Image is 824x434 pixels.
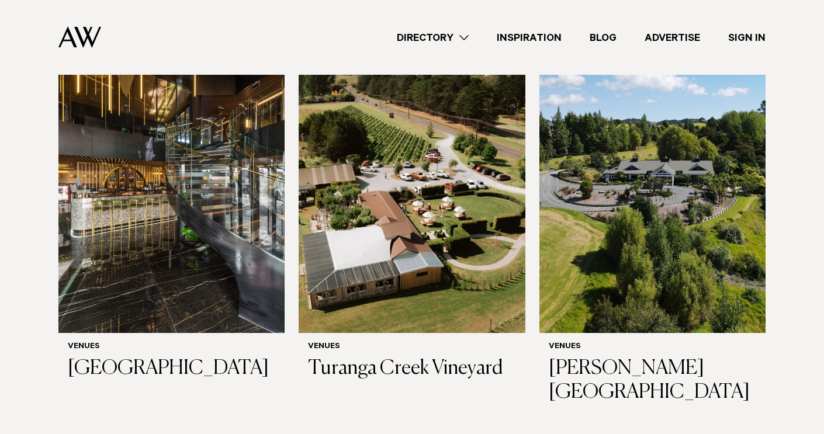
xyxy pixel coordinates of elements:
img: Auckland Weddings Venues | Woodhouse Mountain Lodge [539,29,766,333]
a: Advertise [631,30,714,46]
img: Auckland Weddings Logo [58,26,101,48]
img: Auckland Weddings Venues | Turanga Creek Vineyard [299,29,525,333]
a: Auckland Weddings Venues | Woodhouse Mountain Lodge Venues [PERSON_NAME][GEOGRAPHIC_DATA] [539,29,766,414]
a: Blog [576,30,631,46]
img: Auckland Weddings Venues | SOHO Hotel Auckland [58,29,285,333]
h6: Venues [549,342,756,352]
a: Inspiration [483,30,576,46]
h3: Turanga Creek Vineyard [308,357,515,381]
a: Auckland Weddings Venues | SOHO Hotel Auckland Venues [GEOGRAPHIC_DATA] [58,29,285,390]
h6: Venues [308,342,515,352]
h6: Venues [68,342,275,352]
a: Auckland Weddings Venues | Turanga Creek Vineyard Venues Turanga Creek Vineyard [299,29,525,390]
h3: [PERSON_NAME][GEOGRAPHIC_DATA] [549,357,756,405]
a: Sign In [714,30,780,46]
h3: [GEOGRAPHIC_DATA] [68,357,275,381]
a: Directory [383,30,483,46]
